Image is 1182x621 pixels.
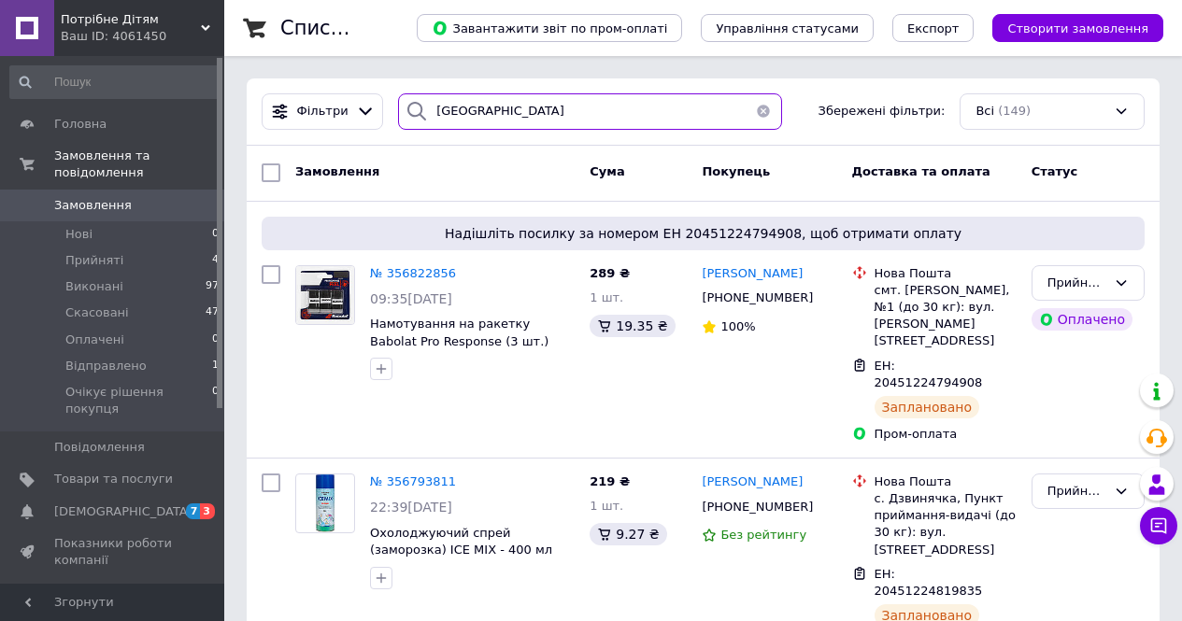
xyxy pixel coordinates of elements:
[590,266,630,280] span: 289 ₴
[875,359,983,390] span: ЕН: 20451224794908
[701,14,874,42] button: Управління статусами
[720,528,806,542] span: Без рейтингу
[316,474,335,532] img: Фото товару
[1032,308,1132,331] div: Оплачено
[745,93,782,130] button: Очистить
[212,252,219,269] span: 4
[54,535,173,569] span: Показники роботи компанії
[590,474,630,488] span: 219 ₴
[212,332,219,348] span: 0
[892,14,975,42] button: Експорт
[590,164,624,178] span: Cума
[206,278,219,295] span: 97
[280,17,470,39] h1: Список замовлень
[370,317,548,365] a: Намотування на ракетку Babolat Pro Response (3 шт.) [GEOGRAPHIC_DATA]
[974,21,1163,35] a: Створити замовлення
[54,439,145,456] span: Повідомлення
[54,197,132,214] span: Замовлення
[702,164,770,178] span: Покупець
[702,473,803,491] a: [PERSON_NAME]
[65,226,93,243] span: Нові
[875,490,1017,558] div: с. Дзвинячка, Пункт приймання-видачі (до 30 кг): вул. [STREET_ADDRESS]
[1007,21,1148,35] span: Створити замовлення
[1140,507,1177,544] button: Чат з покупцем
[65,332,124,348] span: Оплачені
[590,523,666,545] div: 9.27 ₴
[65,278,123,295] span: Виконані
[976,103,994,120] span: Всі
[819,103,946,120] span: Збережені фільтри:
[702,290,813,304] span: [PHONE_NUMBER]
[875,567,983,599] span: ЕН: 20451224819835
[875,282,1017,350] div: смт. [PERSON_NAME], №1 (до 30 кг): вул. [PERSON_NAME][STREET_ADDRESS]
[54,471,173,487] span: Товари та послуги
[200,503,215,519] span: 3
[61,11,201,28] span: Потрібне Дітям
[590,499,623,513] span: 1 шт.
[370,266,456,280] a: № 356822856
[998,104,1031,118] span: (149)
[295,265,355,325] a: Фото товару
[212,358,219,374] span: 1
[370,500,452,515] span: 22:39[DATE]
[297,103,349,120] span: Фільтри
[1032,164,1078,178] span: Статус
[590,290,623,304] span: 1 шт.
[1047,274,1106,293] div: Прийнято
[875,426,1017,443] div: Пром-оплата
[54,116,107,133] span: Головна
[65,252,123,269] span: Прийняті
[702,266,803,280] span: [PERSON_NAME]
[992,14,1163,42] button: Створити замовлення
[907,21,960,35] span: Експорт
[370,474,456,488] a: № 356793811
[720,319,755,333] span: 100%
[206,304,219,321] span: 47
[65,384,212,417] span: Очікує рішення покупця
[590,315,675,337] div: 19.35 ₴
[295,473,355,533] a: Фото товару
[61,28,224,45] div: Ваш ID: 4061450
[875,265,1017,282] div: Нова Пошта
[54,503,192,520] span: [DEMOGRAPHIC_DATA]
[370,291,452,306] span: 09:35[DATE]
[370,526,552,557] a: Охолоджуючий спрей (заморозка) ICE MIX - 400 мл
[432,20,667,36] span: Завантажити звіт по пром-оплаті
[295,164,379,178] span: Замовлення
[875,396,980,418] div: Заплановано
[417,14,682,42] button: Завантажити звіт по пром-оплаті
[54,148,224,181] span: Замовлення та повідомлення
[398,93,782,130] input: Пошук за номером замовлення, ПІБ покупця, номером телефону, Email, номером накладної
[852,164,990,178] span: Доставка та оплата
[702,265,803,283] a: [PERSON_NAME]
[212,384,219,417] span: 0
[65,304,129,321] span: Скасовані
[212,226,219,243] span: 0
[702,500,813,514] span: [PHONE_NUMBER]
[716,21,859,35] span: Управління статусами
[875,473,1017,490] div: Нова Пошта
[296,266,354,324] img: Фото товару
[702,474,803,488] span: [PERSON_NAME]
[186,503,201,519] span: 7
[9,65,221,99] input: Пошук
[65,358,147,374] span: Відправлено
[1047,482,1106,501] div: Прийнято
[269,224,1137,243] span: Надішліть посилку за номером ЕН 20451224794908, щоб отримати оплату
